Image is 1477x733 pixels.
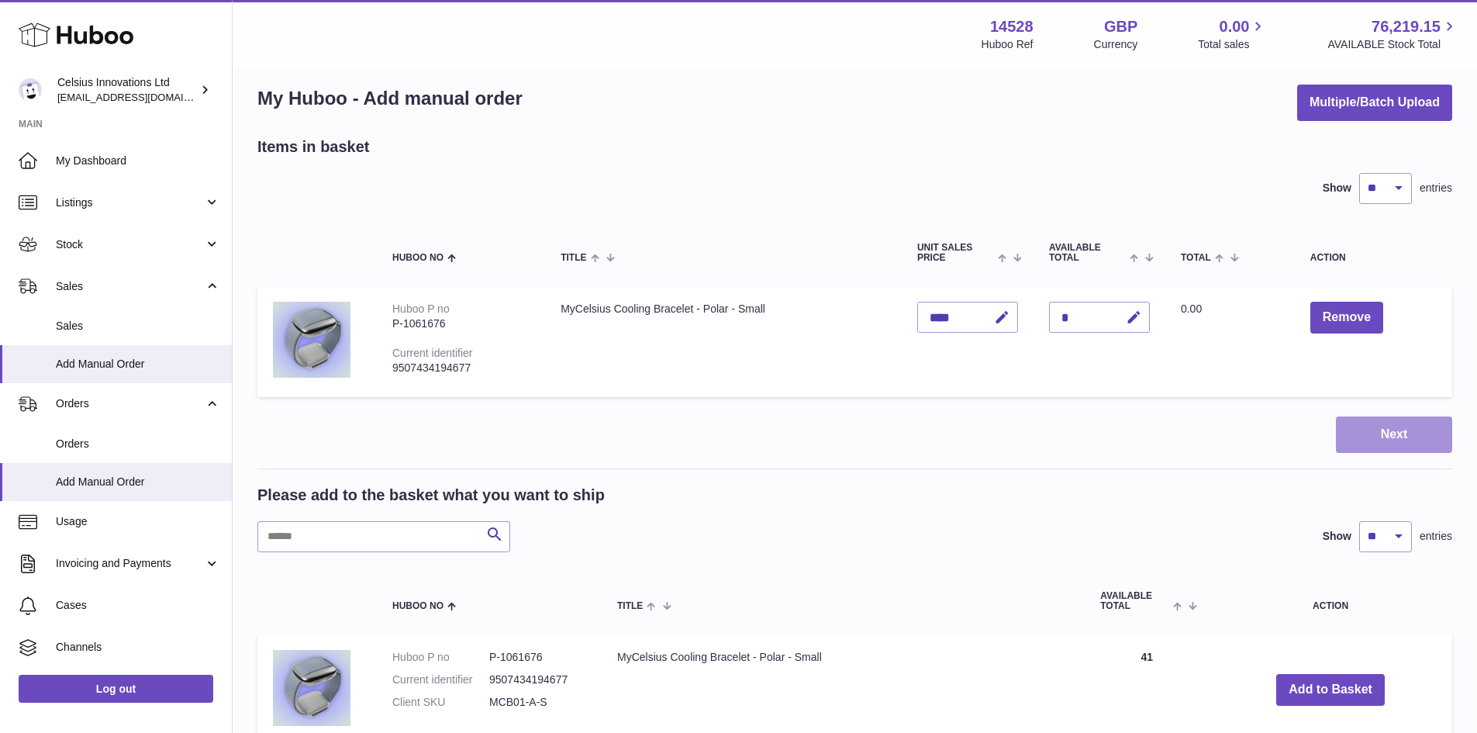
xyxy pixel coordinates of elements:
a: Log out [19,675,213,703]
span: 76,219.15 [1372,16,1441,37]
label: Show [1323,529,1351,544]
div: Celsius Innovations Ltd [57,75,197,105]
span: Title [617,601,643,611]
div: Currency [1094,37,1138,52]
dd: P-1061676 [489,650,586,665]
span: Listings [56,195,204,210]
button: Add to Basket [1276,674,1385,706]
span: Channels [56,640,220,655]
span: 0.00 [1220,16,1250,37]
span: Cases [56,598,220,613]
div: 9507434194677 [392,361,530,375]
span: Add Manual Order [56,357,220,372]
dd: 9507434194677 [489,672,586,687]
span: AVAILABLE Total [1049,243,1126,263]
div: Current identifier [392,347,473,359]
button: Next [1336,417,1452,453]
dt: Huboo P no [392,650,489,665]
span: Title [561,253,586,263]
td: MyCelsius Cooling Bracelet - Polar - Small [545,286,902,397]
span: Huboo no [392,253,443,263]
span: AVAILABLE Stock Total [1327,37,1458,52]
span: My Dashboard [56,154,220,168]
span: Total sales [1198,37,1267,52]
label: Show [1323,181,1351,195]
img: MyCelsius Cooling Bracelet - Polar - Small [273,650,350,726]
span: entries [1420,529,1452,544]
h1: My Huboo - Add manual order [257,86,523,111]
span: entries [1420,181,1452,195]
span: Orders [56,396,204,411]
h2: Please add to the basket what you want to ship [257,485,605,506]
strong: GBP [1104,16,1137,37]
a: 0.00 Total sales [1198,16,1267,52]
span: Usage [56,514,220,529]
a: 76,219.15 AVAILABLE Stock Total [1327,16,1458,52]
button: Remove [1310,302,1383,334]
dt: Current identifier [392,672,489,687]
dd: MCB01-A-S [489,695,586,710]
th: Action [1209,576,1452,627]
span: Stock [56,237,204,252]
strong: 14528 [990,16,1034,37]
div: P-1061676 [392,316,530,331]
span: Total [1181,253,1211,263]
dt: Client SKU [392,695,489,710]
span: Add Manual Order [56,475,220,489]
span: AVAILABLE Total [1100,591,1169,611]
span: 0.00 [1181,303,1202,315]
div: Huboo P no [392,303,450,315]
span: Sales [56,279,204,294]
img: aonghus@mycelsius.co.uk [19,78,42,102]
img: MyCelsius Cooling Bracelet - Polar - Small [273,302,350,378]
span: Orders [56,437,220,451]
span: Sales [56,319,220,334]
span: Huboo no [392,601,443,611]
h2: Items in basket [257,137,370,157]
span: [EMAIL_ADDRESS][DOMAIN_NAME] [57,91,228,103]
span: Unit Sales Price [917,243,994,263]
span: Invoicing and Payments [56,556,204,571]
button: Multiple/Batch Upload [1297,85,1452,121]
div: Huboo Ref [982,37,1034,52]
div: Action [1310,253,1437,263]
